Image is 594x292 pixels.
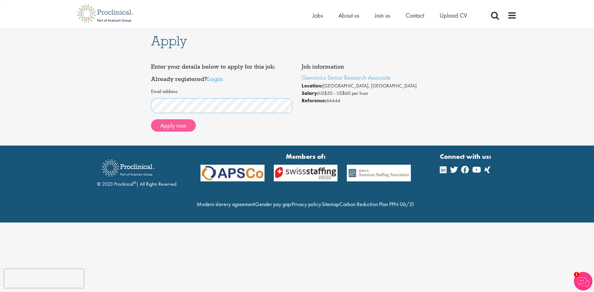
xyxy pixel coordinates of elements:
span: 1 [574,272,579,277]
a: Modern slavery agreement [197,201,255,208]
a: Sitemap [322,201,339,208]
strong: Connect with us: [440,152,493,161]
button: Apply now [151,119,196,132]
a: Jobs [312,11,323,19]
span: Apply [151,32,187,49]
a: Gender pay gap [255,201,291,208]
a: Privacy policy [291,201,321,208]
a: Genomics Senior Research Associate [302,74,391,82]
img: Chatbot [574,272,592,290]
img: APSCo [196,165,269,182]
a: Carbon Reduction Plan PPN 06/21 [339,201,415,208]
strong: Reference: [302,97,326,104]
a: Contact [406,11,424,19]
a: Login [207,75,223,83]
iframe: reCAPTCHA [4,269,84,288]
li: [GEOGRAPHIC_DATA], [GEOGRAPHIC_DATA] [302,82,443,90]
img: APSCo [269,165,342,182]
a: Join us [375,11,390,19]
div: © 2023 Proclinical | All Rights Reserved [97,155,176,188]
li: 66444 [302,97,443,104]
img: APSCo [342,165,415,182]
strong: Members of: [200,152,411,161]
li: US$50 - US$60 per hour [302,90,443,97]
strong: Salary: [302,90,319,96]
sup: ® [133,180,136,185]
h4: Job information [302,64,443,70]
label: Email address [151,88,178,95]
a: About us [338,11,359,19]
img: Proclinical Recruitment [97,155,159,181]
h4: Enter your details below to apply for this job. Already registered? [151,64,293,82]
a: Upload CV [440,11,467,19]
strong: Location: [302,83,323,89]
